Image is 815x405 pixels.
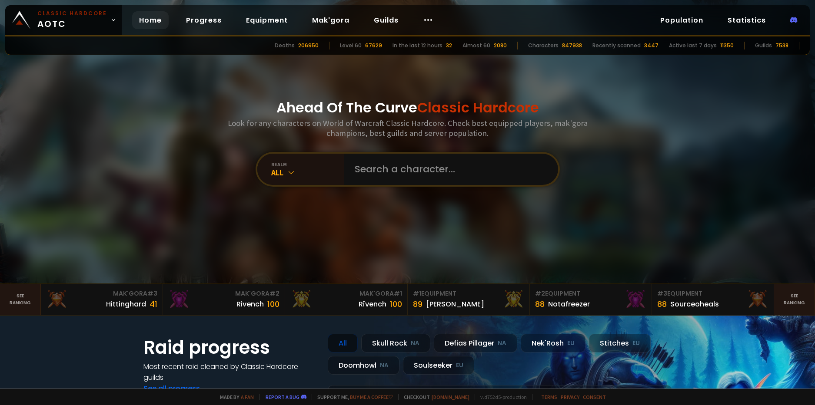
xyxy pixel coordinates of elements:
a: #1Equipment89[PERSON_NAME] [408,284,530,315]
div: Mak'Gora [290,289,402,298]
div: 88 [535,298,545,310]
div: Recently scanned [592,42,641,49]
a: Buy me a coffee [350,394,393,400]
small: Classic Hardcore [37,10,107,17]
div: In the last 12 hours [393,42,442,49]
span: Classic Hardcore [417,98,539,117]
div: 89 [413,298,422,310]
div: Deaths [275,42,295,49]
a: Mak'gora [305,11,356,29]
h4: Most recent raid cleaned by Classic Hardcore guilds [143,361,317,383]
div: Sourceoheals [670,299,719,310]
div: Skull Rock [361,334,430,352]
span: Made by [215,394,254,400]
a: Mak'Gora#1Rîvench100 [285,284,407,315]
h1: Ahead Of The Curve [276,97,539,118]
a: Equipment [239,11,295,29]
div: 67629 [365,42,382,49]
h3: Look for any characters on World of Warcraft Classic Hardcore. Check best equipped players, mak'g... [224,118,591,138]
div: Equipment [657,289,768,298]
a: Population [653,11,710,29]
div: Rîvench [359,299,386,310]
div: Mak'Gora [168,289,279,298]
div: Characters [528,42,559,49]
a: Seeranking [774,284,815,315]
a: Statistics [721,11,773,29]
input: Search a character... [349,154,548,185]
div: 3447 [644,42,659,49]
div: Equipment [535,289,646,298]
div: [PERSON_NAME] [426,299,484,310]
div: Equipment [413,289,524,298]
div: Nek'Rosh [521,334,585,352]
small: EU [632,339,640,348]
span: # 3 [147,289,157,298]
span: # 2 [269,289,279,298]
div: 2080 [494,42,507,49]
div: 100 [390,298,402,310]
a: See all progress [143,383,200,393]
div: Doomhowl [328,356,399,375]
div: 88 [657,298,667,310]
div: 206950 [298,42,319,49]
span: # 2 [535,289,545,298]
span: # 1 [413,289,421,298]
a: Privacy [561,394,579,400]
small: EU [567,339,575,348]
a: #3Equipment88Sourceoheals [652,284,774,315]
div: 32 [446,42,452,49]
span: AOTC [37,10,107,30]
div: Rivench [236,299,264,310]
span: Support me, [312,394,393,400]
div: 11350 [720,42,734,49]
div: All [271,168,344,178]
div: Almost 60 [462,42,490,49]
div: Mak'Gora [46,289,157,298]
div: 847938 [562,42,582,49]
div: Defias Pillager [434,334,517,352]
span: # 1 [394,289,402,298]
span: v. d752d5 - production [475,394,527,400]
a: Mak'Gora#3Hittinghard41 [41,284,163,315]
a: Guilds [367,11,406,29]
div: 7538 [775,42,788,49]
span: # 3 [657,289,667,298]
span: Checkout [398,394,469,400]
a: Consent [583,394,606,400]
a: Home [132,11,169,29]
div: Hittinghard [106,299,146,310]
small: NA [380,361,389,370]
div: Stitches [589,334,651,352]
a: Report a bug [266,394,299,400]
div: 100 [267,298,279,310]
a: Terms [541,394,557,400]
small: EU [456,361,463,370]
div: 41 [150,298,157,310]
a: Mak'Gora#2Rivench100 [163,284,285,315]
small: NA [498,339,506,348]
div: All [328,334,358,352]
div: Level 60 [340,42,362,49]
a: Classic HardcoreAOTC [5,5,122,35]
div: Guilds [755,42,772,49]
a: [DOMAIN_NAME] [432,394,469,400]
div: realm [271,161,344,168]
a: a fan [241,394,254,400]
a: Progress [179,11,229,29]
small: NA [411,339,419,348]
h1: Raid progress [143,334,317,361]
div: Active last 7 days [669,42,717,49]
a: #2Equipment88Notafreezer [530,284,652,315]
div: Notafreezer [548,299,590,310]
div: Soulseeker [403,356,474,375]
